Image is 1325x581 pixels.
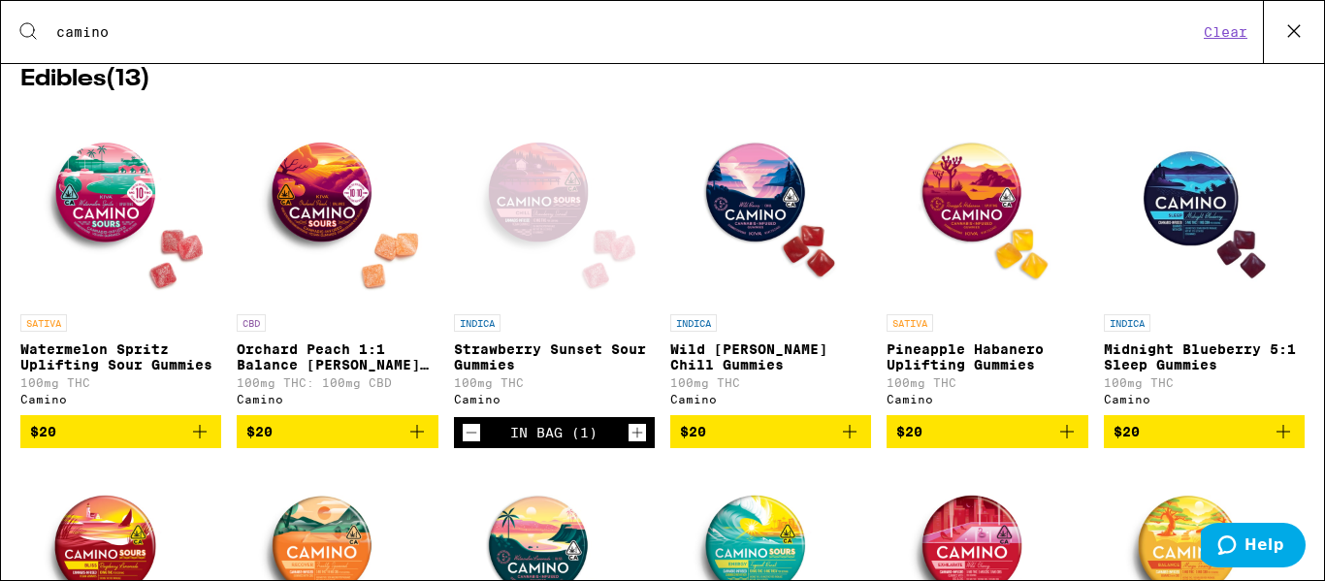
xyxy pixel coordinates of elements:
[1107,111,1301,305] img: Camino - Midnight Blueberry 5:1 Sleep Gummies
[237,393,437,405] div: Camino
[454,376,655,389] p: 100mg THC
[890,111,1084,305] img: Camino - Pineapple Habanero Uplifting Gummies
[246,424,273,439] span: $20
[1104,341,1305,372] p: Midnight Blueberry 5:1 Sleep Gummies
[887,376,1087,389] p: 100mg THC
[55,23,1198,41] input: Search for products & categories
[20,376,221,389] p: 100mg THC
[670,393,871,405] div: Camino
[20,314,67,332] p: SATIVA
[454,111,655,417] a: Open page for Strawberry Sunset Sour Gummies from Camino
[1104,415,1305,448] button: Add to bag
[1104,111,1305,415] a: Open page for Midnight Blueberry 5:1 Sleep Gummies from Camino
[1104,314,1150,332] p: INDICA
[896,424,922,439] span: $20
[1198,23,1253,41] button: Clear
[30,424,56,439] span: $20
[237,341,437,372] p: Orchard Peach 1:1 Balance [PERSON_NAME] Gummies
[20,111,221,415] a: Open page for Watermelon Spritz Uplifting Sour Gummies from Camino
[237,314,266,332] p: CBD
[237,376,437,389] p: 100mg THC: 100mg CBD
[237,415,437,448] button: Add to bag
[462,423,481,442] button: Decrement
[887,111,1087,415] a: Open page for Pineapple Habanero Uplifting Gummies from Camino
[454,341,655,372] p: Strawberry Sunset Sour Gummies
[670,314,717,332] p: INDICA
[628,423,647,442] button: Increment
[510,425,598,440] div: In Bag (1)
[24,111,218,305] img: Camino - Watermelon Spritz Uplifting Sour Gummies
[20,341,221,372] p: Watermelon Spritz Uplifting Sour Gummies
[670,341,871,372] p: Wild [PERSON_NAME] Chill Gummies
[887,314,933,332] p: SATIVA
[680,424,706,439] span: $20
[887,341,1087,372] p: Pineapple Habanero Uplifting Gummies
[454,393,655,405] div: Camino
[1104,376,1305,389] p: 100mg THC
[1104,393,1305,405] div: Camino
[237,111,437,415] a: Open page for Orchard Peach 1:1 Balance Sours Gummies from Camino
[1114,424,1140,439] span: $20
[20,393,221,405] div: Camino
[674,111,868,305] img: Camino - Wild Berry Chill Gummies
[670,376,871,389] p: 100mg THC
[20,68,1305,91] h2: Edibles ( 13 )
[887,415,1087,448] button: Add to bag
[887,393,1087,405] div: Camino
[454,314,501,332] p: INDICA
[670,111,871,415] a: Open page for Wild Berry Chill Gummies from Camino
[241,111,435,305] img: Camino - Orchard Peach 1:1 Balance Sours Gummies
[1201,523,1306,571] iframe: Opens a widget where you can find more information
[20,415,221,448] button: Add to bag
[670,415,871,448] button: Add to bag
